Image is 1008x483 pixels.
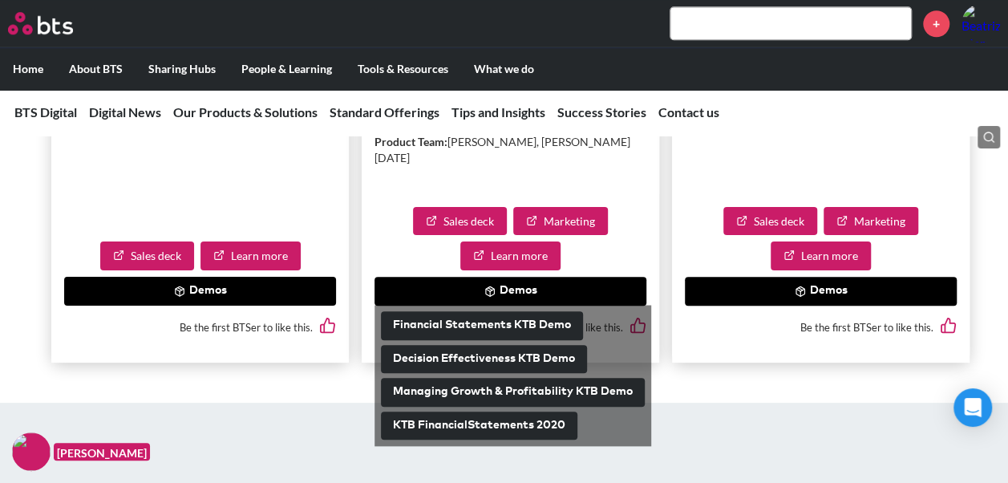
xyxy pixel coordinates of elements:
img: F [12,432,51,471]
label: Sharing Hubs [136,48,229,90]
a: Learn more [460,241,561,270]
a: Tips and Insights [451,104,545,120]
a: Sales deck [723,207,817,236]
a: Go home [8,12,103,34]
a: Profile [961,4,1000,43]
img: BTS Logo [8,12,73,34]
a: Learn more [771,241,871,270]
div: Be the first BTSer to like this. [64,306,336,350]
p: [PERSON_NAME], [PERSON_NAME][DATE] [374,134,646,165]
a: BTS Digital [14,104,77,120]
a: Marketing [824,207,918,236]
a: Our Products & Solutions [173,104,318,120]
a: Sales deck [100,241,194,270]
button: Demos [374,277,646,306]
img: Beatriz Marsili [961,4,1000,43]
a: Success Stories [557,104,646,120]
label: What we do [461,48,547,90]
a: Sales deck [413,207,507,236]
button: Demos [685,277,957,306]
label: People & Learning [229,48,345,90]
a: Contact us [658,104,719,120]
a: + [923,10,949,37]
div: Open Intercom Messenger [953,388,992,427]
a: Standard Offerings [330,104,439,120]
button: KTB FinancialStatements 2020 [381,412,577,440]
button: Demos [64,277,336,306]
button: Managing Growth & Profitability KTB Demo [381,378,645,407]
a: Learn more [200,241,301,270]
button: Decision Effectiveness KTB Demo [381,345,587,374]
strong: Product Team: [374,135,447,148]
a: Marketing [513,207,608,236]
div: Be the first BTSer to like this. [685,306,957,350]
button: Financial Statements KTB Demo [381,311,583,340]
label: Tools & Resources [345,48,461,90]
a: Digital News [89,104,161,120]
figcaption: [PERSON_NAME] [54,443,150,461]
label: About BTS [56,48,136,90]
